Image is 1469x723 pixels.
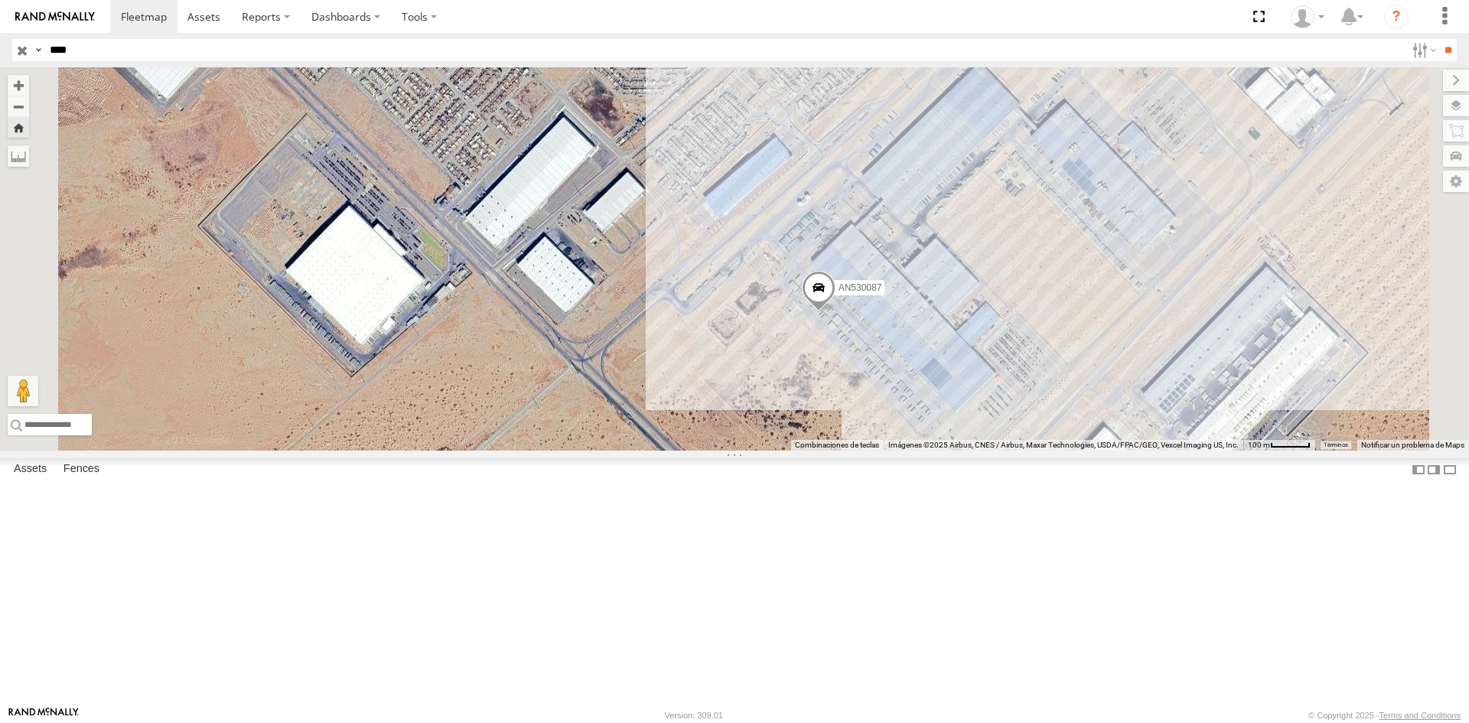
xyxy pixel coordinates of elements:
[8,376,38,406] button: Arrastra al hombrecito al mapa para abrir Street View
[1443,171,1469,192] label: Map Settings
[795,440,879,451] button: Combinaciones de teclas
[1384,5,1409,29] i: ?
[15,11,95,22] img: rand-logo.svg
[56,459,107,480] label: Fences
[8,96,29,117] button: Zoom out
[8,75,29,96] button: Zoom in
[1324,442,1348,448] a: Términos (se abre en una nueva pestaña)
[1308,711,1461,720] div: © Copyright 2025 -
[32,39,44,61] label: Search Query
[839,282,882,293] span: AN530087
[6,459,54,480] label: Assets
[1406,39,1439,61] label: Search Filter Options
[8,117,29,138] button: Zoom Home
[1243,440,1315,451] button: Escala del mapa: 100 m por 49 píxeles
[1426,458,1441,480] label: Dock Summary Table to the Right
[8,708,79,723] a: Visit our Website
[1379,711,1461,720] a: Terms and Conditions
[1361,441,1464,449] a: Notificar un problema de Maps
[1442,458,1458,480] label: Hide Summary Table
[1411,458,1426,480] label: Dock Summary Table to the Left
[888,441,1239,449] span: Imágenes ©2025 Airbus, CNES / Airbus, Maxar Technologies, USDA/FPAC/GEO, Vexcel Imaging US, Inc.
[8,145,29,167] label: Measure
[665,711,723,720] div: Version: 309.01
[1285,5,1330,28] div: Juan Menchaca
[1248,441,1270,449] span: 100 m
